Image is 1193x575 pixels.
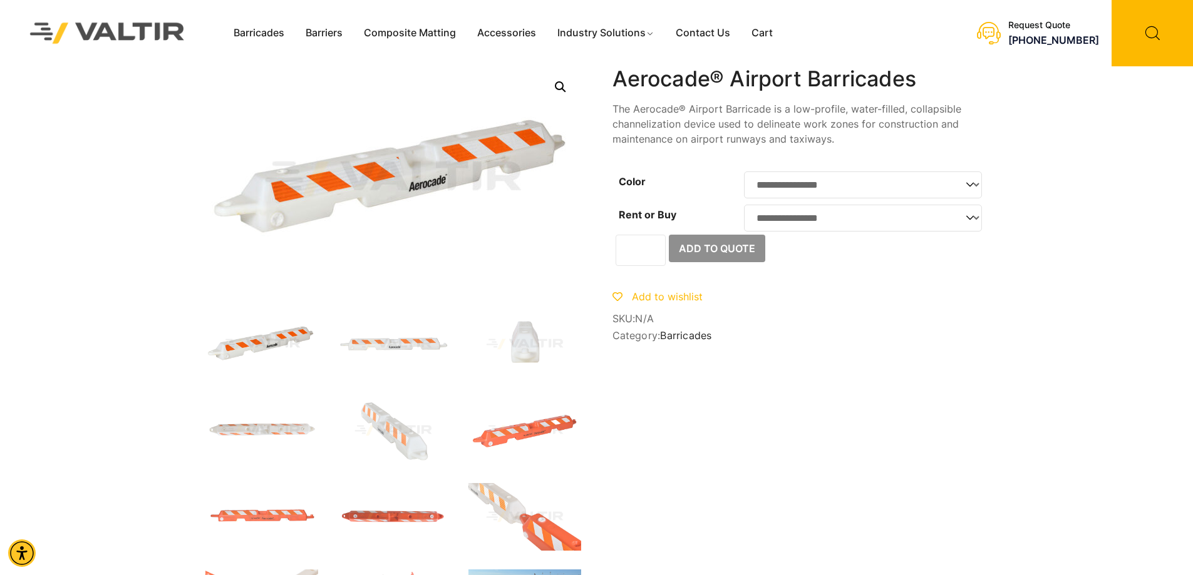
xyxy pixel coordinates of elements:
img: Two interlocking traffic barriers, one white with orange stripes and one orange with white stripe... [468,483,581,551]
img: text, letter [205,397,318,464]
span: N/A [635,312,654,325]
a: Accessories [467,24,547,43]
img: An orange traffic barrier with white reflective stripes, designed for road safety and visibility. [337,483,450,551]
label: Color [619,175,646,188]
a: Add to wishlist [612,290,703,303]
a: Industry Solutions [547,24,665,43]
img: Aerocade_Nat_3Q-1.jpg [205,310,318,378]
p: The Aerocade® Airport Barricade is a low-profile, water-filled, collapsible channelization device... [612,101,988,146]
a: Barriers [295,24,353,43]
img: A white plastic container with a spout, featuring horizontal red stripes on the side. [468,310,581,378]
a: Contact Us [665,24,741,43]
h1: Aerocade® Airport Barricades [612,66,988,92]
span: SKU: [612,313,988,325]
div: Accessibility Menu [8,539,36,567]
img: An orange traffic barrier with reflective white stripes, designed for safety and visibility. [468,397,581,464]
a: Barricades [223,24,295,43]
img: A white safety barrier with orange reflective stripes and the brand name "Aerocade" printed on it. [337,310,450,378]
img: Valtir Rentals [14,6,201,59]
a: Barricades [660,329,711,342]
img: A white traffic barrier with orange and white reflective stripes, designed for road safety and de... [337,397,450,464]
div: Request Quote [1008,20,1099,31]
label: Rent or Buy [619,208,676,221]
img: An orange traffic barrier with reflective white stripes, labeled "Aerocade," designed for safety ... [205,483,318,551]
input: Product quantity [616,235,666,266]
a: Cart [741,24,783,43]
span: Add to wishlist [632,290,703,303]
a: Composite Matting [353,24,467,43]
button: Add to Quote [669,235,765,262]
a: Open this option [549,76,572,98]
a: call (888) 496-3625 [1008,34,1099,46]
span: Category: [612,330,988,342]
